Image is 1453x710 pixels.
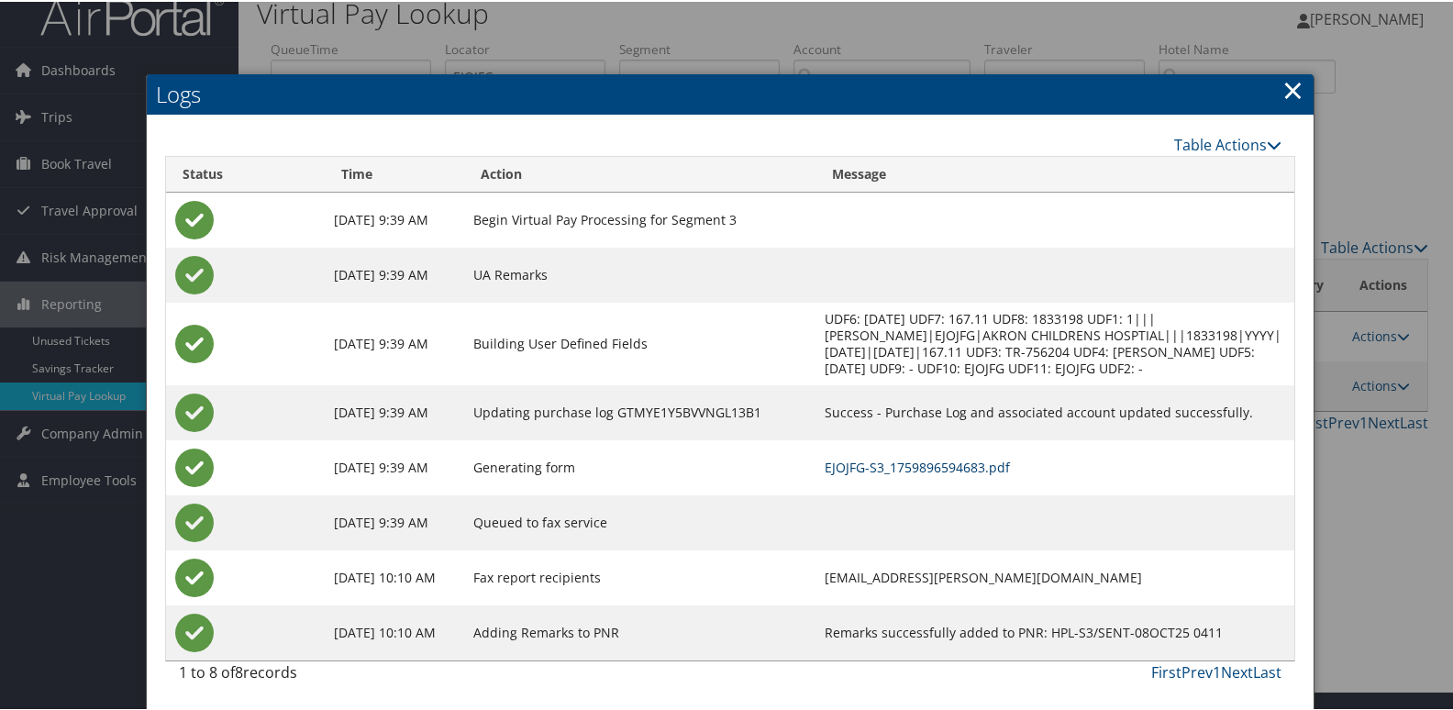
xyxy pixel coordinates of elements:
[325,604,464,659] td: [DATE] 10:10 AM
[1181,660,1213,681] a: Prev
[1253,660,1281,681] a: Last
[464,383,815,438] td: Updating purchase log GTMYE1Y5BVVNGL13B1
[325,155,464,191] th: Time: activate to sort column ascending
[1221,660,1253,681] a: Next
[166,155,325,191] th: Status: activate to sort column ascending
[325,438,464,494] td: [DATE] 9:39 AM
[464,191,815,246] td: Begin Virtual Pay Processing for Segment 3
[464,301,815,383] td: Building User Defined Fields
[179,660,434,691] div: 1 to 8 of records
[815,301,1294,383] td: UDF6: [DATE] UDF7: 167.11 UDF8: 1833198 UDF1: 1|||[PERSON_NAME]|EJOJFG|AKRON CHILDRENS HOSPTIAL||...
[1174,133,1281,153] a: Table Actions
[325,383,464,438] td: [DATE] 9:39 AM
[325,191,464,246] td: [DATE] 9:39 AM
[464,438,815,494] td: Generating form
[325,246,464,301] td: [DATE] 9:39 AM
[464,246,815,301] td: UA Remarks
[1282,70,1303,106] a: Close
[815,155,1294,191] th: Message: activate to sort column ascending
[325,549,464,604] td: [DATE] 10:10 AM
[464,549,815,604] td: Fax report recipients
[1213,660,1221,681] a: 1
[815,383,1294,438] td: Success - Purchase Log and associated account updated successfully.
[464,155,815,191] th: Action: activate to sort column ascending
[815,604,1294,659] td: Remarks successfully added to PNR: HPL-S3/SENT-08OCT25 0411
[464,604,815,659] td: Adding Remarks to PNR
[235,660,243,681] span: 8
[464,494,815,549] td: Queued to fax service
[825,457,1010,474] a: EJOJFG-S3_1759896594683.pdf
[325,494,464,549] td: [DATE] 9:39 AM
[1151,660,1181,681] a: First
[325,301,464,383] td: [DATE] 9:39 AM
[815,549,1294,604] td: [EMAIL_ADDRESS][PERSON_NAME][DOMAIN_NAME]
[147,72,1314,113] h2: Logs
